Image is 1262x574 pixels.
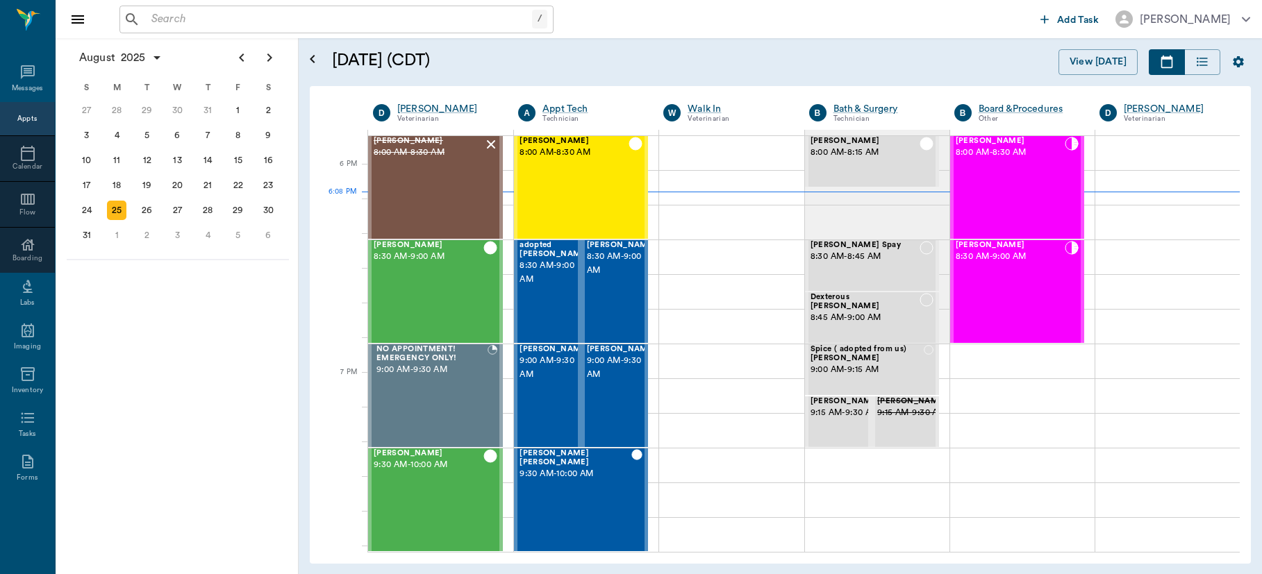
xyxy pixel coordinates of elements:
div: S [72,77,102,98]
div: Friday, August 8, 2025 [229,126,248,145]
div: Sunday, August 3, 2025 [77,126,97,145]
span: [PERSON_NAME] [374,137,483,146]
div: Wednesday, August 13, 2025 [168,151,188,170]
span: 9:00 AM - 9:30 AM [587,354,656,382]
div: Tasks [19,429,36,439]
div: A [518,104,535,121]
div: Wednesday, August 27, 2025 [168,201,188,220]
div: Sunday, August 17, 2025 [77,176,97,195]
div: D [373,104,390,121]
div: Saturday, August 9, 2025 [258,126,278,145]
div: Friday, August 29, 2025 [229,201,248,220]
div: Wednesday, August 20, 2025 [168,176,188,195]
button: View [DATE] [1058,49,1138,75]
div: Saturday, August 23, 2025 [258,176,278,195]
div: Tuesday, July 29, 2025 [138,101,157,120]
div: CHECKED_OUT, 8:30 AM - 9:00 AM [514,239,581,344]
div: Forms [17,473,38,483]
div: Saturday, August 16, 2025 [258,151,278,170]
span: adopted [PERSON_NAME] [520,241,589,259]
div: Sunday, August 31, 2025 [77,226,97,245]
span: [PERSON_NAME] [877,397,947,406]
span: 8:30 AM - 8:45 AM [811,250,920,264]
a: Walk In [688,102,788,116]
div: Friday, August 22, 2025 [229,176,248,195]
span: NO APPOINTMENT! EMERGENCY ONLY! [376,345,488,363]
div: Sunday, August 24, 2025 [77,201,97,220]
span: [PERSON_NAME] [811,397,880,406]
span: 8:30 AM - 9:00 AM [587,250,656,278]
div: Appt Tech [542,102,642,116]
div: CHECKED_OUT, 8:30 AM - 9:00 AM [581,239,649,344]
span: 9:30 AM - 10:00 AM [374,458,483,472]
div: B [954,104,972,121]
div: [PERSON_NAME] [1124,102,1224,116]
span: 8:30 AM - 9:00 AM [520,259,589,287]
span: Spice ( adopted from us) [PERSON_NAME] [811,345,924,363]
div: Other [979,113,1079,125]
span: 9:00 AM - 9:30 AM [520,354,589,382]
button: Add Task [1035,6,1104,32]
span: 9:00 AM - 9:30 AM [376,363,488,377]
div: Thursday, August 28, 2025 [198,201,217,220]
div: Technician [833,113,933,125]
div: Thursday, September 4, 2025 [198,226,217,245]
span: 8:30 AM - 9:00 AM [956,250,1065,264]
div: Monday, August 4, 2025 [107,126,126,145]
div: CHECKED_OUT, 9:30 AM - 10:00 AM [368,448,503,552]
div: CHECKED_OUT, 8:00 AM - 8:15 AM [805,135,939,187]
div: 7 PM [321,365,357,400]
div: Friday, August 1, 2025 [229,101,248,120]
button: Previous page [228,44,256,71]
div: Technician [542,113,642,125]
div: Board &Procedures [979,102,1079,116]
div: BOOKED, 9:00 AM - 9:30 AM [368,344,503,448]
div: Veterinarian [1124,113,1224,125]
div: B [809,104,827,121]
div: T [132,77,163,98]
button: August2025 [72,44,169,71]
span: [PERSON_NAME] [374,241,483,250]
div: Tuesday, August 5, 2025 [138,126,157,145]
button: Open calendar [304,33,321,86]
div: Sunday, August 10, 2025 [77,151,97,170]
span: 9:15 AM - 9:30 AM [877,406,947,420]
a: [PERSON_NAME] [397,102,497,116]
span: [PERSON_NAME] [PERSON_NAME] [520,449,631,467]
div: Tuesday, August 19, 2025 [138,176,157,195]
div: Monday, August 11, 2025 [107,151,126,170]
span: 8:00 AM - 8:30 AM [520,146,629,160]
span: [PERSON_NAME] [374,449,483,458]
span: 9:00 AM - 9:15 AM [811,363,924,377]
div: Sunday, July 27, 2025 [77,101,97,120]
div: Inventory [12,385,43,396]
div: CHECKED_OUT, 9:30 AM - 10:00 AM [514,448,648,552]
div: Wednesday, September 3, 2025 [168,226,188,245]
div: CHECKED_IN, 8:30 AM - 9:00 AM [950,239,1084,344]
div: CHECKED_OUT, 9:00 AM - 9:30 AM [581,344,649,448]
a: Bath & Surgery [833,102,933,116]
div: CHECKED_OUT, 8:30 AM - 9:00 AM [368,239,503,344]
span: 2025 [118,48,149,67]
span: Dexterous [PERSON_NAME] [811,293,920,311]
div: NOT_CONFIRMED, 8:30 AM - 8:45 AM [805,239,939,292]
span: 8:30 AM - 9:00 AM [374,250,483,264]
span: 8:00 AM - 8:30 AM [374,146,483,160]
span: [PERSON_NAME] [587,241,656,250]
div: NOT_CONFIRMED, 8:45 AM - 9:00 AM [805,292,939,344]
div: CHECKED_IN, 8:00 AM - 8:30 AM [950,135,1084,239]
button: Next page [256,44,283,71]
div: Saturday, September 6, 2025 [258,226,278,245]
div: 6 PM [321,157,357,192]
div: Monday, September 1, 2025 [107,226,126,245]
div: W [663,104,681,121]
div: Friday, August 15, 2025 [229,151,248,170]
div: Thursday, August 21, 2025 [198,176,217,195]
div: BOOKED, 9:15 AM - 9:30 AM [805,396,872,448]
div: Today, Monday, August 25, 2025 [107,201,126,220]
div: Thursday, July 31, 2025 [198,101,217,120]
div: Messages [12,83,44,94]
